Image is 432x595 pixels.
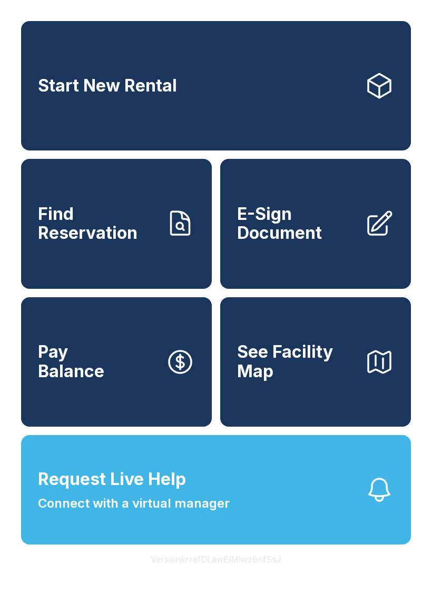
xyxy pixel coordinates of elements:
span: E-Sign Document [237,205,356,243]
button: Request Live HelpConnect with a virtual manager [21,435,411,544]
span: Pay Balance [38,342,104,381]
span: Start New Rental [38,76,177,96]
button: VersionkrrefDLawElMlwz8nfSsJ [142,544,290,574]
a: Find Reservation [21,159,212,288]
span: Find Reservation [38,205,157,243]
span: Connect with a virtual manager [38,494,230,513]
button: PayBalance [21,297,212,427]
span: See Facility Map [237,342,356,381]
a: E-Sign Document [220,159,411,288]
button: See Facility Map [220,297,411,427]
a: Start New Rental [21,21,411,150]
span: Request Live Help [38,467,186,492]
